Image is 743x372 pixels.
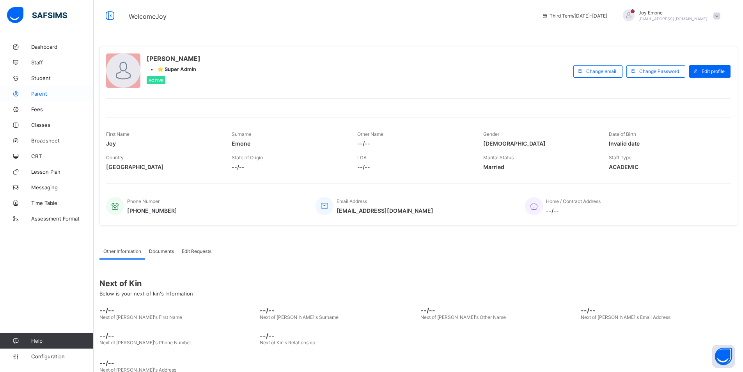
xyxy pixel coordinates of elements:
[615,9,724,22] div: JoyEmone
[609,131,636,137] span: Date of Birth
[127,207,177,214] span: [PHONE_NUMBER]
[106,140,220,147] span: Joy
[31,122,94,128] span: Classes
[31,184,94,190] span: Messaging
[581,306,737,314] span: --/--
[157,66,196,72] span: ⭐ Super Admin
[31,106,94,112] span: Fees
[232,140,346,147] span: Emone
[702,68,725,74] span: Edit profile
[260,332,416,340] span: --/--
[99,359,737,367] span: --/--
[31,215,94,222] span: Assessment Format
[31,153,94,159] span: CBT
[99,279,737,288] span: Next of Kin
[639,68,679,74] span: Change Password
[106,131,129,137] span: First Name
[106,155,124,160] span: Country
[31,91,94,97] span: Parent
[357,131,383,137] span: Other Name
[127,198,160,204] span: Phone Number
[638,16,708,21] span: [EMAIL_ADDRESS][DOMAIN_NAME]
[357,140,471,147] span: --/--
[31,137,94,144] span: Broadsheet
[103,248,141,254] span: Other Information
[483,140,597,147] span: [DEMOGRAPHIC_DATA]
[31,44,94,50] span: Dashboard
[31,169,94,175] span: Lesson Plan
[712,345,735,368] button: Open asap
[99,290,193,297] span: Below is your next of kin's Information
[99,340,191,345] span: Next of [PERSON_NAME]'s Phone Number
[337,198,367,204] span: Email Address
[31,200,94,206] span: Time Table
[232,131,251,137] span: Surname
[147,55,200,62] span: [PERSON_NAME]
[31,59,94,66] span: Staff
[337,207,433,214] span: [EMAIL_ADDRESS][DOMAIN_NAME]
[581,314,670,320] span: Next of [PERSON_NAME]'s Email Address
[147,66,200,72] div: •
[357,164,471,170] span: --/--
[546,198,601,204] span: Home / Contract Address
[420,306,577,314] span: --/--
[232,164,346,170] span: --/--
[260,306,416,314] span: --/--
[586,68,616,74] span: Change email
[99,314,182,320] span: Next of [PERSON_NAME]'s First Name
[106,164,220,170] span: [GEOGRAPHIC_DATA]
[638,10,708,16] span: Joy Emone
[260,314,339,320] span: Next of [PERSON_NAME]'s Surname
[609,140,723,147] span: Invalid date
[483,164,597,170] span: Married
[232,155,263,160] span: State of Origin
[31,75,94,81] span: Student
[357,155,367,160] span: LGA
[129,12,167,20] span: Welcome Joy
[149,248,174,254] span: Documents
[609,155,631,160] span: Staff Type
[31,338,93,344] span: Help
[99,332,256,340] span: --/--
[483,155,514,160] span: Marital Status
[149,78,163,83] span: Active
[542,13,607,19] span: session/term information
[7,7,67,23] img: safsims
[546,207,601,214] span: --/--
[31,353,93,360] span: Configuration
[99,306,256,314] span: --/--
[260,340,315,345] span: Next of Kin's Relationship
[182,248,211,254] span: Edit Requests
[609,164,723,170] span: ACADEMIC
[483,131,499,137] span: Gender
[420,314,506,320] span: Next of [PERSON_NAME]'s Other Name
